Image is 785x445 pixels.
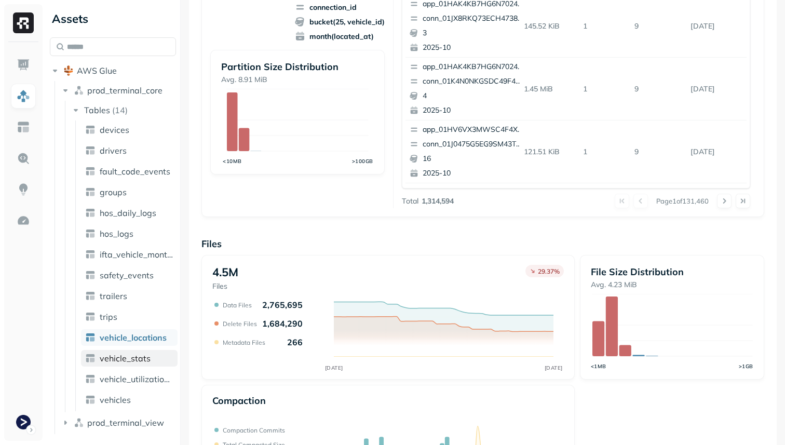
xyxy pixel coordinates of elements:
p: Files [201,238,764,250]
div: Assets [50,10,176,27]
a: trips [81,308,178,325]
span: month(located_at) [295,31,385,42]
span: vehicles [100,395,131,405]
span: AWS Glue [77,65,117,76]
a: drivers [81,142,178,159]
p: 3 [423,28,523,38]
button: app_01HV6VX3MWSC4F4X5D9VZ3MYFVconn_01J0475G5EG9SM43T11NNFJX5W12025-10 [405,183,528,246]
img: namespace [74,85,84,96]
img: Dashboard [17,58,30,72]
p: Files [212,281,238,291]
a: ifta_vehicle_months [81,246,178,263]
p: 1.45 MiB [520,80,579,98]
img: table [85,374,96,384]
p: Compaction [212,395,266,407]
a: vehicle_utilization_day [81,371,178,387]
img: Ryft [13,12,34,33]
p: Delete Files [223,320,257,328]
span: safety_events [100,270,154,280]
span: devices [100,125,129,135]
p: Oct 3, 2025 [686,17,747,35]
img: Optimization [17,214,30,227]
button: prod_terminal_core [60,82,177,99]
button: Tables(14) [71,102,177,118]
span: prod_terminal_view [87,417,164,428]
p: ( 14 ) [112,105,128,115]
a: vehicle_stats [81,350,178,367]
tspan: >1GB [739,363,753,369]
p: Oct 3, 2025 [686,80,747,98]
p: 4 [423,91,523,101]
span: hos_logs [100,228,133,239]
button: prod_terminal_view [60,414,177,431]
button: AWS Glue [50,62,176,79]
a: vehicle_locations [81,329,178,346]
p: 9 [630,80,686,98]
img: table [85,187,96,197]
span: trailers [100,291,127,301]
img: table [85,125,96,135]
p: Compaction commits [223,426,285,434]
p: 9 [630,17,686,35]
a: devices [81,122,178,138]
img: table [85,270,96,280]
img: table [85,145,96,156]
p: Data Files [223,301,252,309]
a: hos_logs [81,225,178,242]
p: Page 1 of 131,460 [656,196,709,206]
p: 4.5M [212,265,238,279]
span: trips [100,312,117,322]
img: namespace [74,417,84,428]
p: 2025-10 [423,105,523,116]
p: 2025-10 [423,168,523,179]
p: 1,314,594 [422,196,454,206]
p: 1 [579,143,630,161]
img: root [63,65,74,76]
p: Avg. 8.91 MiB [221,75,374,85]
p: 29.37 % [538,267,560,275]
span: drivers [100,145,127,156]
img: table [85,208,96,218]
p: Metadata Files [223,339,265,346]
p: 121.51 KiB [520,143,579,161]
p: Avg. 4.23 MiB [591,280,753,290]
p: 16 [423,154,523,164]
img: table [85,332,96,343]
p: conn_01JX8RKQ73ECH4738WZRN2YVDX [423,14,523,24]
span: prod_terminal_core [87,85,163,96]
p: Total [402,196,418,206]
span: vehicle_stats [100,353,151,363]
span: connection_id [295,2,385,12]
p: 1 [579,80,630,98]
img: table [85,312,96,322]
span: ifta_vehicle_months [100,249,173,260]
p: Oct 3, 2025 [686,143,747,161]
img: table [85,228,96,239]
img: Query Explorer [17,152,30,165]
tspan: [DATE] [544,365,562,371]
a: groups [81,184,178,200]
span: groups [100,187,127,197]
a: fault_code_events [81,163,178,180]
a: vehicles [81,392,178,408]
p: 2,765,695 [262,300,303,310]
img: Insights [17,183,30,196]
button: app_01HAK4KB7HG6N7024210G3S8D5conn_01K4N0NKGSDC49F45CXHCAJRQ842025-10 [405,58,528,120]
img: table [85,166,96,177]
span: hos_daily_logs [100,208,156,218]
p: conn_01J0475G5EG9SM43T11NNFJX5W [423,139,523,150]
a: hos_daily_logs [81,205,178,221]
p: 2025-10 [423,43,523,53]
p: 145.52 KiB [520,17,579,35]
span: vehicle_utilization_day [100,374,173,384]
p: conn_01K4N0NKGSDC49F45CXHCAJRQ8 [423,76,523,87]
tspan: <10MB [223,158,242,164]
img: table [85,353,96,363]
img: table [85,249,96,260]
p: File Size Distribution [591,266,753,278]
img: Terminal [16,415,31,429]
p: 266 [287,337,303,347]
button: app_01HV6VX3MWSC4F4X5D9VZ3MYFVconn_01J0475G5EG9SM43T11NNFJX5W162025-10 [405,120,528,183]
p: 9 [630,143,686,161]
tspan: >100GB [352,158,373,164]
